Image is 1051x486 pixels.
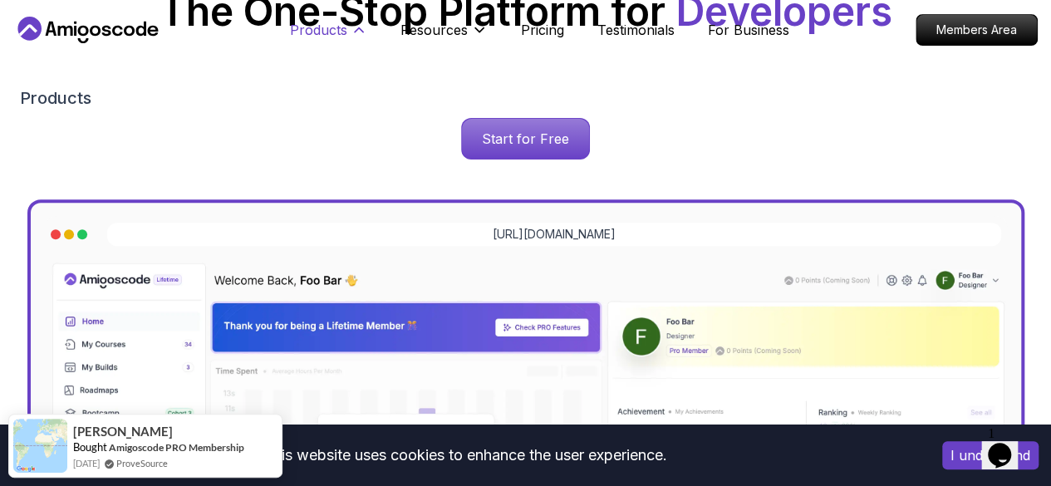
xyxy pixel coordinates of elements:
[462,119,589,159] p: Start for Free
[290,20,367,53] button: Products
[916,15,1037,45] p: Members Area
[12,437,917,474] div: This website uses cookies to enhance the user experience.
[981,420,1034,469] iframe: chat widget
[290,20,347,40] p: Products
[20,86,1031,110] h2: Products
[400,20,488,53] button: Resources
[521,20,564,40] a: Pricing
[73,440,107,454] span: Bought
[400,20,468,40] p: Resources
[461,118,590,160] a: Start for Free
[708,20,789,40] a: For Business
[597,20,675,40] a: Testimonials
[73,456,100,470] span: [DATE]
[73,425,173,439] span: [PERSON_NAME]
[109,441,244,454] a: Amigoscode PRO Membership
[916,14,1038,46] a: Members Area
[493,226,616,243] a: [URL][DOMAIN_NAME]
[13,419,67,473] img: provesource social proof notification image
[116,456,168,470] a: ProveSource
[942,441,1039,469] button: Accept cookies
